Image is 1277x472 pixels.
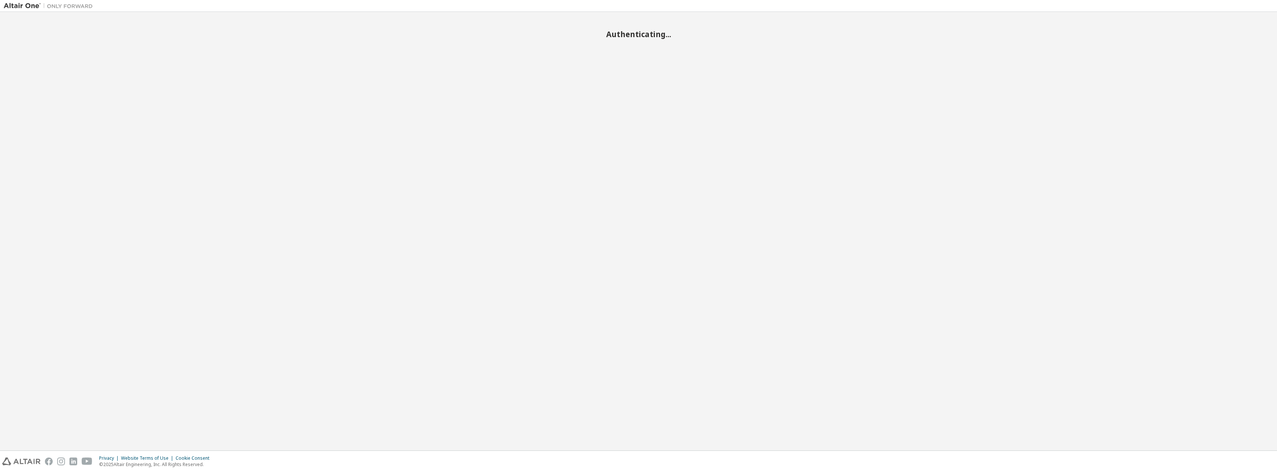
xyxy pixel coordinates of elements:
[45,458,53,465] img: facebook.svg
[57,458,65,465] img: instagram.svg
[69,458,77,465] img: linkedin.svg
[176,455,214,461] div: Cookie Consent
[99,461,214,468] p: © 2025 Altair Engineering, Inc. All Rights Reserved.
[4,2,97,10] img: Altair One
[99,455,121,461] div: Privacy
[121,455,176,461] div: Website Terms of Use
[2,458,40,465] img: altair_logo.svg
[82,458,92,465] img: youtube.svg
[4,29,1273,39] h2: Authenticating...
